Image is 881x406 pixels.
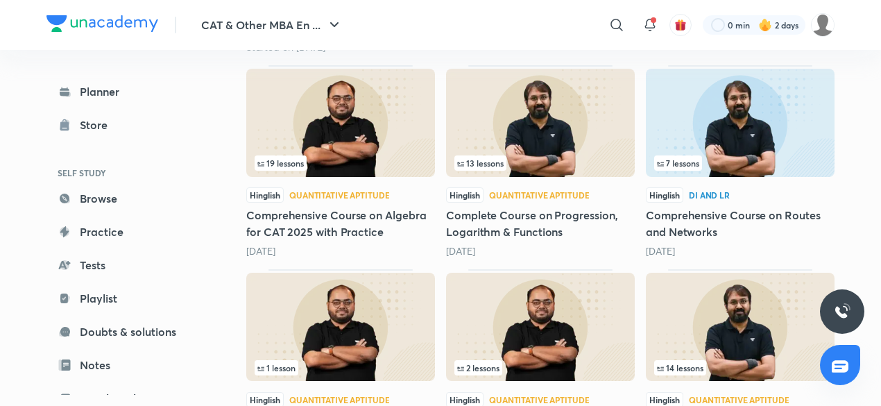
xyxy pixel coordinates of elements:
[46,351,207,379] a: Notes
[811,13,835,37] img: Aashray
[46,218,207,246] a: Practice
[457,364,499,372] span: 2 lessons
[46,318,207,346] a: Doubts & solutions
[654,360,826,375] div: infosection
[646,244,835,258] div: 1 month ago
[289,396,389,404] div: Quantitative Aptitude
[689,191,730,199] div: DI and LR
[454,360,626,375] div: left
[758,18,772,32] img: streak
[454,360,626,375] div: infosection
[457,159,504,167] span: 13 lessons
[255,360,427,375] div: infosection
[446,244,635,258] div: 14 days ago
[46,161,207,185] h6: SELF STUDY
[255,155,427,171] div: infosection
[46,15,158,32] img: Company Logo
[654,155,826,171] div: left
[255,155,427,171] div: infocontainer
[255,360,427,375] div: left
[454,155,626,171] div: infocontainer
[446,65,635,258] div: Complete Course on Progression, Logarithm & Functions
[255,360,427,375] div: infocontainer
[255,155,427,171] div: left
[454,155,626,171] div: left
[489,191,589,199] div: Quantitative Aptitude
[257,364,296,372] span: 1 lesson
[246,244,435,258] div: 3 days ago
[674,19,687,31] img: avatar
[657,364,703,372] span: 14 lessons
[657,159,699,167] span: 7 lessons
[246,69,435,177] img: Thumbnail
[46,285,207,312] a: Playlist
[46,15,158,35] a: Company Logo
[46,78,207,105] a: Planner
[646,187,683,203] span: Hinglish
[654,155,826,171] div: infosection
[80,117,116,133] div: Store
[446,69,635,177] img: Thumbnail
[834,303,850,320] img: ttu
[246,207,435,240] h5: Comprehensive Course on Algebra for CAT 2025 with Practice
[654,155,826,171] div: infocontainer
[654,360,826,375] div: infocontainer
[246,273,435,381] img: Thumbnail
[669,14,692,36] button: avatar
[454,155,626,171] div: infosection
[646,69,835,177] img: Thumbnail
[446,187,484,203] span: Hinglish
[489,396,589,404] div: Quantitative Aptitude
[289,191,389,199] div: Quantitative Aptitude
[654,360,826,375] div: left
[46,111,207,139] a: Store
[646,65,835,258] div: Comprehensive Course on Routes and Networks
[46,251,207,279] a: Tests
[246,65,435,258] div: Comprehensive Course on Algebra for CAT 2025 with Practice
[646,207,835,240] h5: Comprehensive Course on Routes and Networks
[46,185,207,212] a: Browse
[689,396,789,404] div: Quantitative Aptitude
[446,273,635,381] img: Thumbnail
[193,11,351,39] button: CAT & Other MBA En ...
[646,273,835,381] img: Thumbnail
[246,187,284,203] span: Hinglish
[257,159,304,167] span: 19 lessons
[454,360,626,375] div: infocontainer
[446,207,635,240] h5: Complete Course on Progression, Logarithm & Functions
